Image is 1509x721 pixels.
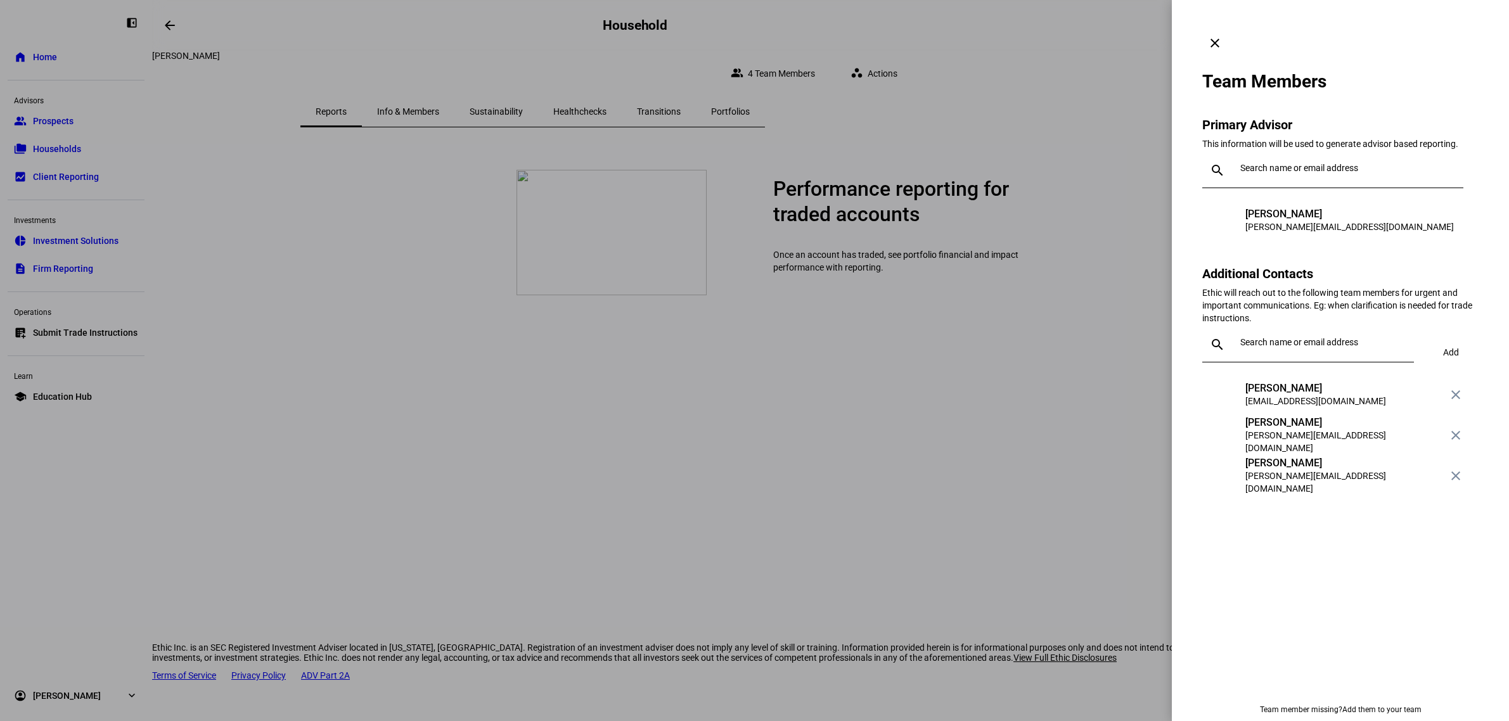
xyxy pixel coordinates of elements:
[1245,208,1454,220] div: [PERSON_NAME]
[1210,457,1235,482] div: AC
[1245,457,1443,469] div: [PERSON_NAME]
[1202,337,1233,352] mat-icon: search
[1210,416,1235,442] div: JD
[1240,163,1458,173] input: Search name or email address
[1202,266,1479,281] h3: Additional Contacts
[1202,286,1479,324] div: Ethic will reach out to the following team members for urgent and important communications. Eg: w...
[1448,468,1463,483] mat-icon: close
[1210,382,1235,407] div: ZT
[1245,469,1443,495] div: [PERSON_NAME][EMAIL_ADDRESS][DOMAIN_NAME]
[1202,71,1479,92] div: Team Members
[1245,220,1454,233] div: [PERSON_NAME][EMAIL_ADDRESS][DOMAIN_NAME]
[1245,382,1386,395] div: [PERSON_NAME]
[1202,117,1479,132] h3: Primary Advisor
[1210,208,1235,233] div: DT
[1207,35,1223,51] mat-icon: clear
[1245,416,1443,429] div: [PERSON_NAME]
[1245,429,1443,454] div: [PERSON_NAME][EMAIL_ADDRESS][DOMAIN_NAME]
[1202,163,1233,178] mat-icon: search
[1202,137,1479,150] div: This information will be used to generate advisor based reporting.
[1448,387,1463,402] mat-icon: close
[1342,705,1422,714] a: Add them to your team
[1240,337,1409,347] input: Search name or email address
[1245,395,1386,407] div: [EMAIL_ADDRESS][DOMAIN_NAME]
[1260,705,1342,714] span: Team member missing?
[1448,428,1463,443] mat-icon: close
